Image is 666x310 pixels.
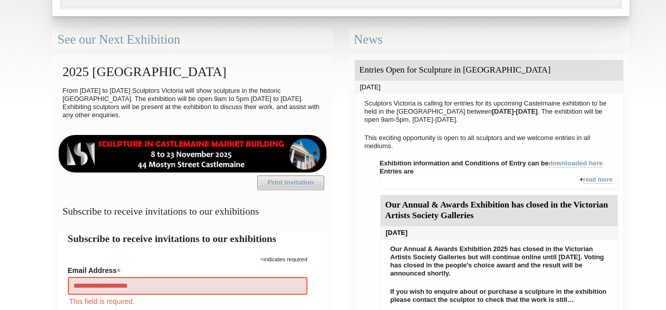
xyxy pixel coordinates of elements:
[583,176,612,184] a: read more
[380,195,618,226] div: Our Annual & Awards Exhibition has closed in the Victorian Artists Society Galleries
[58,59,328,84] h2: 2025 [GEOGRAPHIC_DATA]
[385,243,613,280] p: Our Annual & Awards Exhibition 2025 has closed in the Victorian Artists Society Galleries but wil...
[380,159,603,167] strong: Exhibition information and Conditions of Entry can be
[58,135,328,173] img: castlemaine-ldrbd25v2.png
[348,26,630,53] div: News
[68,296,307,307] div: This field is required.
[355,81,623,94] div: [DATE]
[68,254,307,263] div: indicates required
[380,176,618,189] div: +
[360,131,618,153] p: This exciting opportunity is open to all sculptors and we welcome entries in all mediums.
[360,97,618,126] p: Sculptors Victoria is calling for entries for its upcoming Castelmaine exhibition to be held in t...
[385,285,613,306] p: If you wish to enquire about or purchase a sculpture in the exhibition please contact the sculpto...
[58,201,328,221] h3: Subscribe to receive invitations to our exhibitions
[355,60,623,81] div: Entries Open for Sculpture in [GEOGRAPHIC_DATA]
[58,84,328,122] p: From [DATE] to [DATE] Sculptors Victoria will show sculpture in the historic [GEOGRAPHIC_DATA]. T...
[549,159,603,167] a: downloaded here
[257,176,324,190] a: Print Invitation
[52,26,333,53] div: See our Next Exhibition
[380,226,618,239] div: [DATE]
[68,231,318,246] h2: Subscribe to receive invitations to our exhibitions
[492,108,538,115] strong: [DATE]-[DATE]
[68,263,307,275] label: Email Address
